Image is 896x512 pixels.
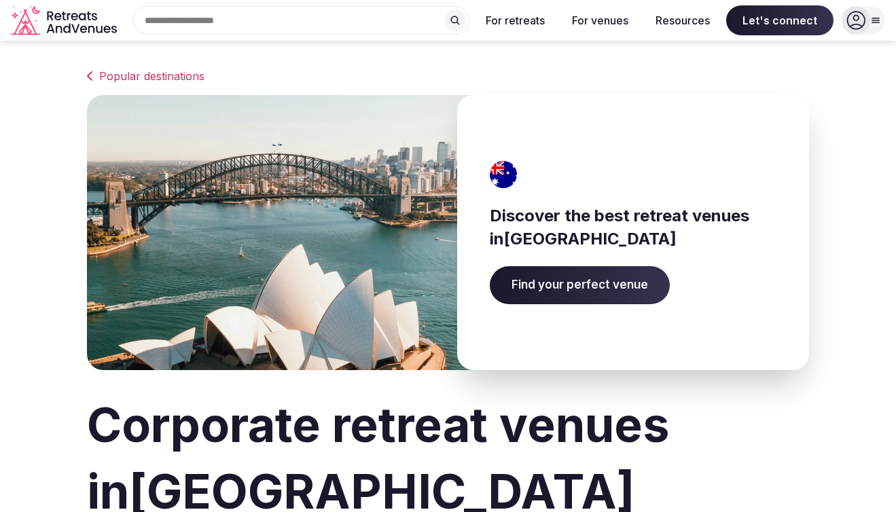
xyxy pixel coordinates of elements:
img: Banner image for Australia representative of the country [87,95,473,370]
button: For retreats [475,5,556,35]
button: Resources [645,5,721,35]
span: Let's connect [726,5,834,35]
svg: Retreats and Venues company logo [11,5,120,36]
a: Find your perfect venue [490,266,670,304]
img: Australia's flag [486,161,522,188]
button: For venues [561,5,639,35]
a: Visit the homepage [11,5,120,36]
h3: Discover the best retreat venues in [GEOGRAPHIC_DATA] [490,204,776,250]
a: Popular destinations [87,68,809,84]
